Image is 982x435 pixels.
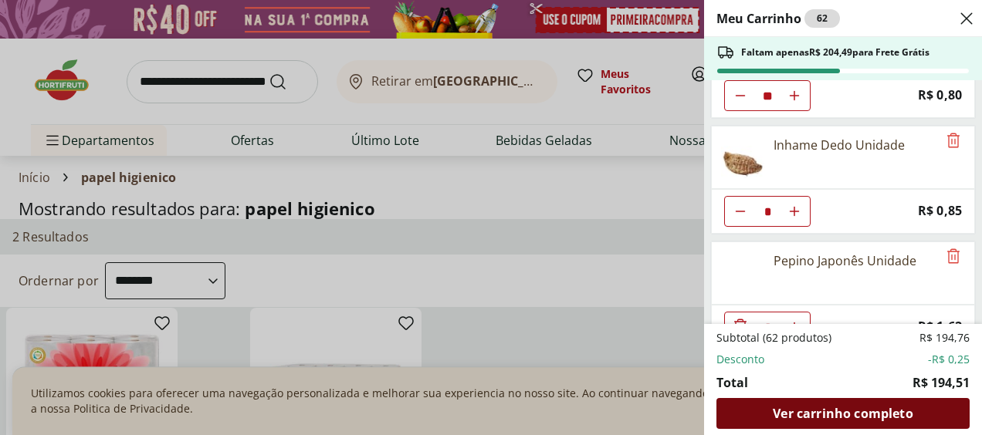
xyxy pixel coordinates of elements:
span: R$ 194,76 [919,330,970,346]
input: Quantidade Atual [756,312,779,342]
button: Diminuir Quantidade [725,80,756,111]
span: Desconto [716,352,764,367]
span: Ver carrinho completo [773,407,913,420]
button: Remove [944,132,963,150]
img: Pepino Japonês Unidade [721,251,764,295]
input: Quantidade Atual [756,197,779,226]
div: Inhame Dedo Unidade [774,136,905,154]
span: Subtotal (62 produtos) [716,330,831,346]
img: Inhame Dedo Unidade [721,136,764,179]
h2: Meu Carrinho [716,9,840,28]
div: 62 [804,9,840,28]
button: Remove [944,248,963,266]
span: Total [716,373,748,392]
button: Aumentar Quantidade [779,80,810,111]
a: Ver carrinho completo [716,398,970,429]
button: Aumentar Quantidade [779,196,810,227]
span: -R$ 0,25 [928,352,970,367]
span: R$ 1,62 [918,316,962,337]
span: R$ 0,85 [918,201,962,221]
input: Quantidade Atual [756,81,779,110]
button: Aumentar Quantidade [779,312,810,342]
span: Faltam apenas R$ 204,49 para Frete Grátis [741,46,930,59]
button: Diminuir Quantidade [725,312,756,342]
span: R$ 194,51 [913,373,970,392]
div: Pepino Japonês Unidade [774,251,916,270]
button: Diminuir Quantidade [725,196,756,227]
span: R$ 0,80 [918,85,962,106]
